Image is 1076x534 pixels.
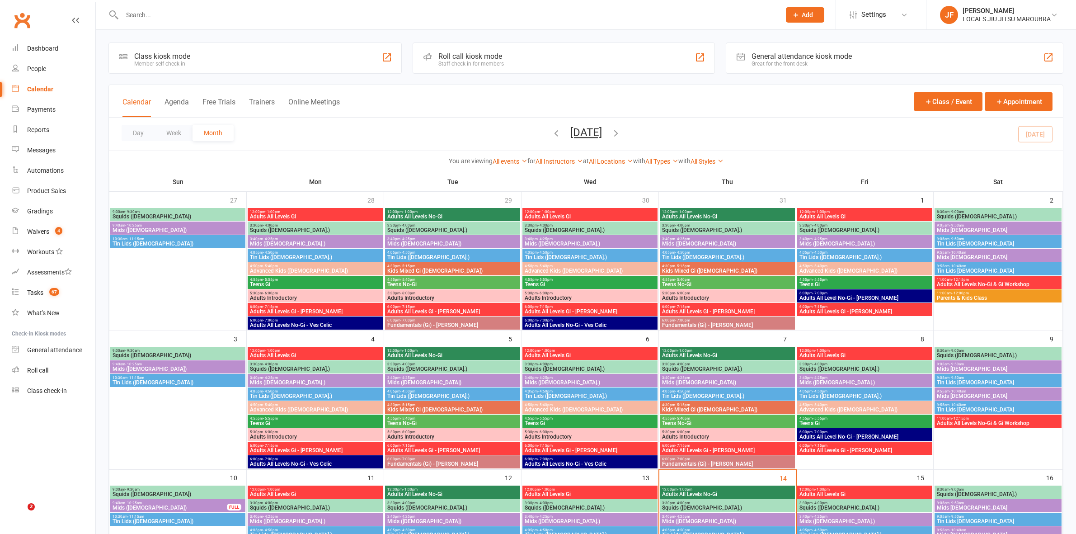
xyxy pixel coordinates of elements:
[112,349,244,353] span: 9:00am
[12,140,95,161] a: Messages
[109,172,247,191] th: Sun
[799,278,930,282] span: 4:55pm
[12,181,95,201] a: Product Sales
[387,309,518,314] span: Adults All Levels Gi - [PERSON_NAME]
[799,362,930,366] span: 3:30pm
[249,241,381,246] span: Mids ([DEMOGRAPHIC_DATA].)
[12,99,95,120] a: Payments
[125,362,142,366] span: - 10:25am
[263,264,278,268] span: - 5:40pm
[27,85,53,93] div: Calendar
[49,288,59,296] span: 67
[813,291,827,295] span: - 7:00pm
[799,282,930,287] span: Teens Gi
[387,295,518,301] span: Adults Introductory
[384,172,522,191] th: Tue
[202,98,235,117] button: Free Trials
[949,349,964,353] span: - 9:00am
[813,278,827,282] span: - 5:55pm
[675,305,690,309] span: - 7:15pm
[27,126,49,133] div: Reports
[134,52,190,61] div: Class kiosk mode
[936,291,1059,295] span: 11:00am
[27,208,53,215] div: Gradings
[12,242,95,262] a: Workouts
[936,210,1059,214] span: 8:30am
[249,295,381,301] span: Adults Introductory
[677,349,692,353] span: - 1:00pm
[524,291,656,295] span: 5:30pm
[505,192,521,207] div: 29
[540,349,555,353] span: - 1:00pm
[387,366,518,372] span: Squids ([DEMOGRAPHIC_DATA].)
[952,291,969,295] span: - 12:00pm
[387,255,518,260] span: Tin Lids ([DEMOGRAPHIC_DATA].)
[677,210,692,214] span: - 1:00pm
[249,353,381,358] span: Adults All Levels Gi
[936,214,1059,219] span: Squids ([DEMOGRAPHIC_DATA].)
[27,367,48,374] div: Roll call
[12,283,95,303] a: Tasks 67
[963,15,1051,23] div: LOCALS JIU JITSU MAROUBRA
[387,291,518,295] span: 5:30pm
[112,210,244,214] span: 9:00am
[678,157,691,165] strong: with
[112,376,244,380] span: 10:30am
[387,268,518,274] span: Kids Mixed Gi ([DEMOGRAPHIC_DATA])
[659,172,796,191] th: Thu
[112,366,244,372] span: Mids ([DEMOGRAPHIC_DATA])
[524,210,656,214] span: 12:00pm
[234,331,246,346] div: 3
[524,305,656,309] span: 6:00pm
[570,126,602,139] button: [DATE]
[799,214,930,219] span: Adults All Levels Gi
[662,250,793,255] span: 4:05pm
[799,227,930,233] span: Squids ([DEMOGRAPHIC_DATA].)
[193,125,234,141] button: Month
[813,305,827,309] span: - 7:15pm
[1050,331,1062,346] div: 9
[249,366,381,372] span: Squids ([DEMOGRAPHIC_DATA].)
[1050,192,1062,207] div: 2
[263,223,278,227] span: - 4:00pm
[662,255,793,260] span: Tin Lids ([DEMOGRAPHIC_DATA].)
[400,264,415,268] span: - 5:15pm
[936,250,1059,255] span: 9:55am
[786,7,824,23] button: Add
[247,172,384,191] th: Mon
[112,237,244,241] span: 10:30am
[815,349,830,353] span: - 1:00pm
[164,98,189,117] button: Agenda
[524,318,656,322] span: 6:00pm
[249,291,381,295] span: 5:30pm
[524,362,656,366] span: 3:30pm
[662,305,793,309] span: 6:00pm
[527,157,536,165] strong: for
[536,158,583,165] a: All Instructors
[813,223,827,227] span: - 4:00pm
[27,289,43,296] div: Tasks
[921,192,933,207] div: 1
[12,262,95,283] a: Assessments
[796,172,934,191] th: Fri
[27,106,56,113] div: Payments
[249,264,381,268] span: 4:50pm
[936,255,1059,260] span: Mids [DEMOGRAPHIC_DATA]
[691,158,724,165] a: All Styles
[524,322,656,328] span: Adults All Levels No-Gi - Ves Celic
[387,250,518,255] span: 4:05pm
[263,318,278,322] span: - 7:00pm
[122,125,155,141] button: Day
[400,305,415,309] span: - 7:15pm
[125,223,142,227] span: - 10:25am
[524,264,656,268] span: 4:50pm
[524,223,656,227] span: 3:30pm
[813,362,827,366] span: - 4:00pm
[675,237,690,241] span: - 4:25pm
[675,291,690,295] span: - 6:00pm
[387,264,518,268] span: 4:30pm
[799,210,930,214] span: 12:00pm
[55,227,62,235] span: 4
[936,223,1059,227] span: 9:05am
[449,157,493,165] strong: You are viewing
